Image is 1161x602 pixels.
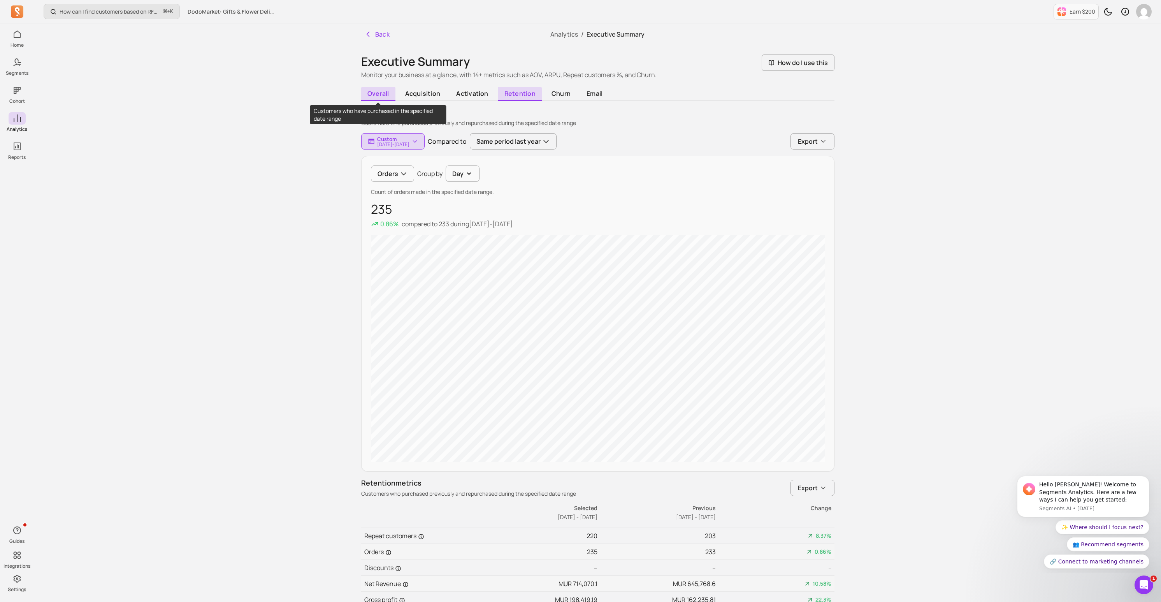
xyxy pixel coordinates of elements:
[480,544,598,560] td: 235
[480,576,598,592] td: MUR 714,070.1
[545,87,577,100] span: churn
[676,513,716,521] span: [DATE] - [DATE]
[377,136,409,142] p: Custom
[9,538,25,544] p: Guides
[1054,4,1099,19] button: Earn $200
[480,560,598,576] td: --
[598,560,716,576] td: --
[371,235,825,462] canvas: chart
[798,483,818,493] span: Export
[380,219,399,229] p: 0.86%
[361,70,657,79] p: Monitor your business at a glance, with 14+ metrics such as AOV, ARPU, Repeat customers %, and Ch...
[8,586,26,593] p: Settings
[371,202,825,216] p: 235
[361,87,396,101] span: overall
[183,5,280,19] button: DodoMarket: Gifts & Flower Delivery [GEOGRAPHIC_DATA]
[813,580,831,588] span: 10.58%
[170,9,173,15] kbd: K
[598,528,716,544] td: 203
[361,528,480,544] td: Repeat customers
[7,126,27,132] p: Analytics
[1005,469,1161,573] iframe: Intercom notifications message
[4,563,30,569] p: Integrations
[9,523,26,546] button: Guides
[450,87,495,100] span: activation
[470,133,557,150] button: Same period last year
[598,544,716,560] td: 233
[828,564,831,572] span: --
[377,142,409,147] p: [DATE] - [DATE]
[163,7,173,16] span: +
[60,8,160,16] p: How can I find customers based on RFM and lifecycle stages?
[371,165,414,182] button: Orders
[498,87,542,101] span: retention
[163,7,167,17] kbd: ⌘
[1150,576,1157,582] span: 1
[587,30,645,39] span: Executive Summary
[361,478,576,488] p: Retention metrics
[402,219,513,229] p: compared to during [DATE] - [DATE]
[371,188,825,196] p: Count of orders made in the specified date range.
[361,55,657,69] h1: Executive Summary
[598,504,716,512] p: Previous
[399,87,447,100] span: acquisition
[1070,8,1095,16] p: Earn $200
[790,133,834,150] button: Export
[44,4,180,19] button: How can I find customers based on RFM and lifecycle stages?⌘+K
[361,133,425,150] button: Custom[DATE]-[DATE]
[480,504,597,512] p: Selected
[361,560,480,576] td: Discounts
[717,504,831,512] p: Change
[11,42,24,48] p: Home
[361,26,393,42] button: Back
[6,70,28,76] p: Segments
[8,154,26,160] p: Reports
[361,119,834,127] p: Customers who purchased previously and repurchased during the specified date range
[417,169,443,178] p: Group by
[1100,4,1116,19] button: Toggle dark mode
[790,480,834,496] button: Export
[428,137,467,146] p: Compared to
[480,528,598,544] td: 220
[361,544,480,560] td: Orders
[9,98,25,104] p: Cohort
[816,532,831,540] span: 8.37%
[1136,4,1152,19] img: avatar
[762,55,834,71] button: How do I use this
[598,576,716,592] td: MUR 645,768.6
[439,220,449,228] span: 233
[361,576,480,592] td: Net Revenue
[1135,576,1153,594] iframe: Intercom live chat
[446,165,480,182] button: Day
[188,8,276,16] span: DodoMarket: Gifts & Flower Delivery [GEOGRAPHIC_DATA]
[578,30,587,39] span: /
[361,490,576,498] p: Customers who purchased previously and repurchased during the specified date range
[361,107,834,118] p: retention
[558,513,597,521] span: [DATE] - [DATE]
[815,548,831,556] span: 0.86%
[550,30,578,39] a: Analytics
[798,137,818,146] span: Export
[580,87,609,100] span: email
